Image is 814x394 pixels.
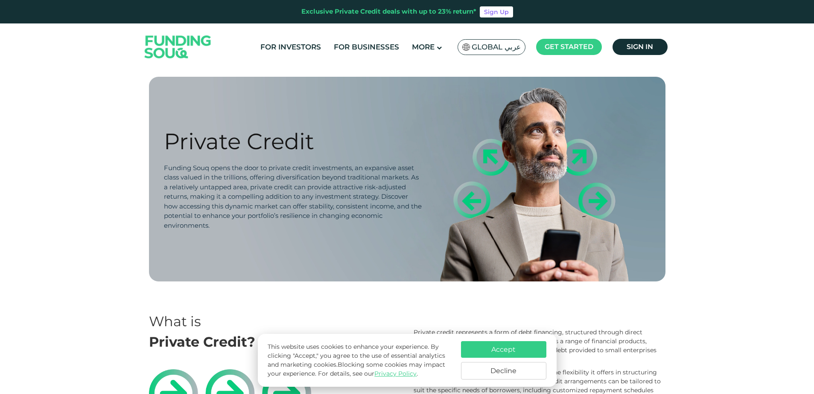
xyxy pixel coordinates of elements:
div: Private credit represents a form of debt financing, structured through direct negotiations with n... [414,328,665,364]
button: Accept [461,341,546,358]
a: For Investors [258,40,323,54]
div: Exclusive Private Credit deals with up to 23% return* [301,7,476,17]
span: Funding Souq opens the door to private credit investments, an expansive asset class valued in the... [164,164,422,229]
a: For Businesses [332,40,401,54]
div: What is [149,311,401,332]
div: Private Credit? [149,332,401,352]
img: SA Flag [462,43,470,51]
span: Sign in [627,43,653,51]
span: Blocking some cookies may impact your experience. [268,361,445,377]
p: This website uses cookies to enhance your experience. By clicking "Accept," you agree to the use ... [268,342,452,378]
span: Get started [545,43,593,51]
span: For details, see our . [318,370,418,377]
a: Sign in [613,39,668,55]
a: Privacy Policy [374,370,417,377]
button: Decline [461,362,546,380]
span: Global عربي [472,42,521,52]
a: Sign Up [480,6,513,17]
span: More [412,43,435,51]
img: Logo [136,26,220,69]
div: Private Credit [164,128,422,155]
